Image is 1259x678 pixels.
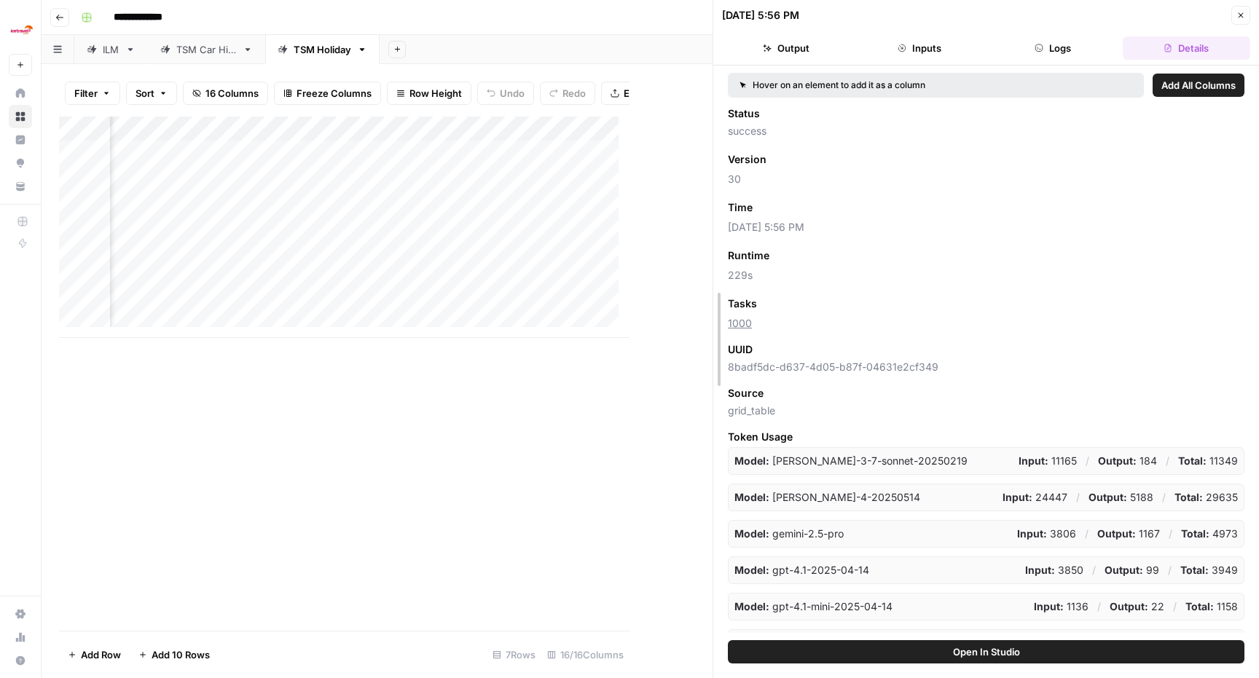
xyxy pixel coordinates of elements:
div: TSM Car Hire [176,42,237,57]
span: Filter [74,86,98,100]
a: TSM Car Hire [148,35,265,64]
img: Ice Travel Group Logo [9,17,35,43]
div: 16/16 Columns [541,643,629,666]
button: Freeze Columns [274,82,381,105]
button: Export CSV [601,82,685,105]
button: Help + Support [9,649,32,672]
button: Redo [540,82,595,105]
a: Your Data [9,175,32,198]
span: Add Row [81,647,121,662]
span: 16 Columns [205,86,259,100]
span: Add 10 Rows [152,647,210,662]
button: Add 10 Rows [130,643,219,666]
button: Undo [477,82,534,105]
span: Row Height [409,86,462,100]
button: Sort [126,82,177,105]
button: 16 Columns [183,82,268,105]
button: Row Height [387,82,471,105]
button: Filter [65,82,120,105]
div: ILM [103,42,119,57]
div: TSM Holiday [294,42,351,57]
a: Insights [9,128,32,151]
a: TSM Holiday [265,35,380,64]
span: Redo [562,86,586,100]
a: Browse [9,105,32,128]
span: Sort [136,86,154,100]
span: Export CSV [624,86,675,100]
a: Usage [9,626,32,649]
button: Workspace: Ice Travel Group [9,12,32,48]
span: Freeze Columns [297,86,372,100]
a: Home [9,82,32,105]
a: Settings [9,602,32,626]
a: Opportunities [9,151,32,175]
button: Add Row [59,643,130,666]
div: 7 Rows [487,643,541,666]
span: Undo [500,86,525,100]
a: ILM [74,35,148,64]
